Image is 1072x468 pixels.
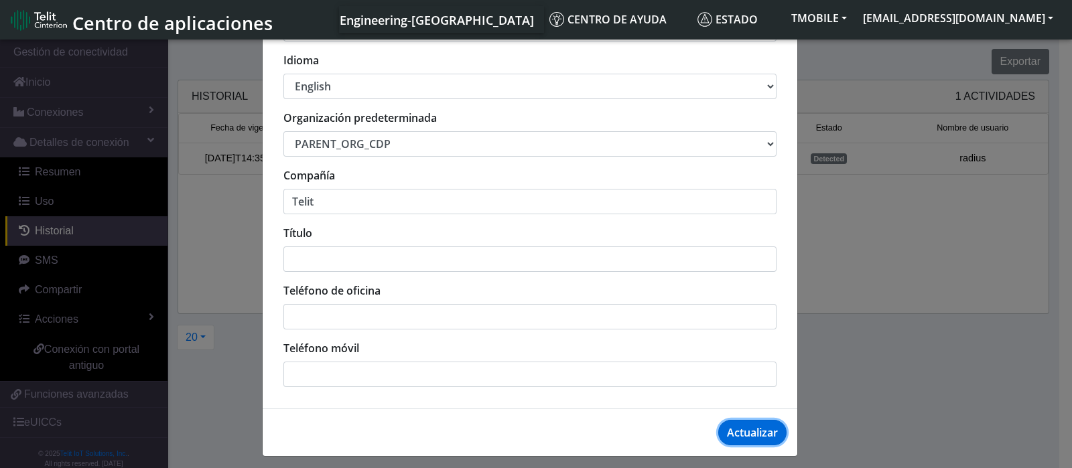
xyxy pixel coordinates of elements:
[11,9,67,31] img: logo-telit-cinterion-gw-new.png
[692,6,783,33] a: Estado
[283,167,335,183] label: Compañía
[697,12,758,27] span: Estado
[549,12,667,27] span: Centro de ayuda
[283,110,437,126] label: Organización predeterminada
[697,12,712,27] img: status.svg
[544,6,692,33] a: Centro de ayuda
[283,52,319,68] label: Idioma
[283,225,312,241] label: Título
[72,11,273,35] span: Centro de aplicaciones
[718,420,787,445] button: Actualizar
[283,283,381,299] label: Teléfono de oficina
[11,5,271,34] a: Centro de aplicaciones
[283,340,359,356] label: Teléfono móvil
[340,12,534,28] span: Engineering-[GEOGRAPHIC_DATA]
[339,6,533,33] a: Tu instancia actual de la plataforma
[549,12,564,27] img: knowledge.svg
[783,6,855,30] button: TMOBILE
[855,6,1061,30] button: [EMAIL_ADDRESS][DOMAIN_NAME]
